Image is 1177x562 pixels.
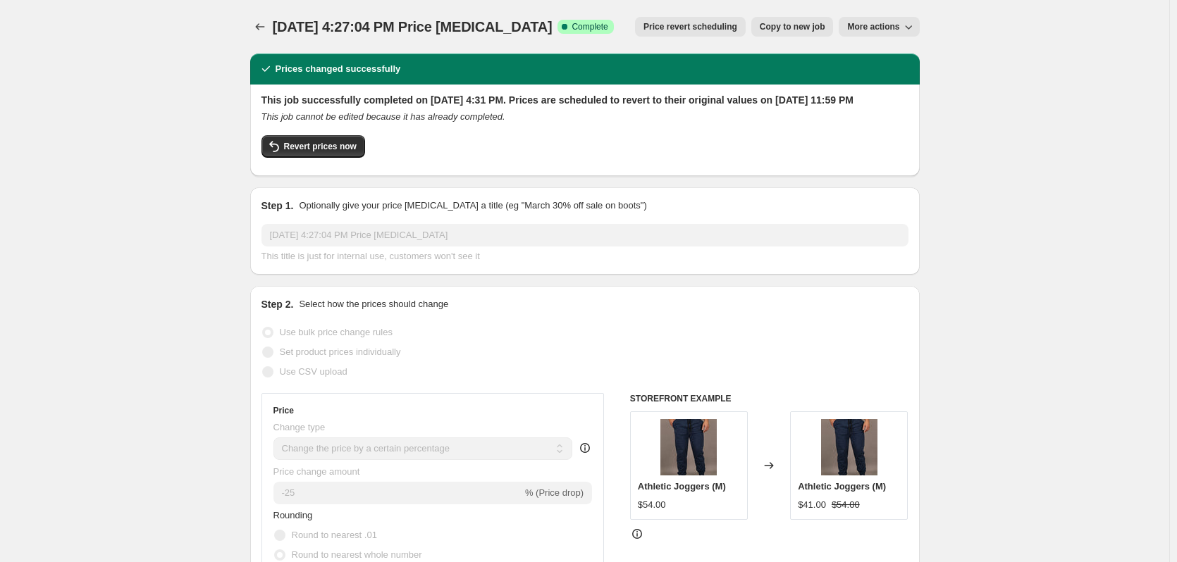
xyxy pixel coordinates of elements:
img: IMG_9528_80x.jpg [821,419,877,475]
p: Select how the prices should change [299,297,448,311]
span: Use CSV upload [280,366,347,377]
div: $41.00 [798,498,826,512]
button: Revert prices now [261,135,365,158]
span: More actions [847,21,899,32]
span: Athletic Joggers (M) [798,481,886,492]
h6: STOREFRONT EXAMPLE [630,393,908,404]
h2: This job successfully completed on [DATE] 4:31 PM. Prices are scheduled to revert to their origin... [261,93,908,107]
input: -15 [273,482,522,504]
strike: $54.00 [832,498,860,512]
span: Price change amount [273,466,360,477]
span: [DATE] 4:27:04 PM Price [MEDICAL_DATA] [273,19,553,35]
div: help [578,441,592,455]
span: Copy to new job [760,21,825,32]
i: This job cannot be edited because it has already completed. [261,111,505,122]
span: Round to nearest .01 [292,530,377,540]
span: Round to nearest whole number [292,549,422,560]
button: Price revert scheduling [635,17,746,37]
span: Complete [572,21,608,32]
span: Set product prices individually [280,346,401,357]
span: Use bulk price change rules [280,327,393,337]
div: $54.00 [638,498,666,512]
span: Change type [273,422,326,432]
button: Copy to new job [751,17,834,37]
span: Athletic Joggers (M) [638,481,726,492]
span: Revert prices now [284,141,357,152]
button: More actions [839,17,919,37]
p: Optionally give your price [MEDICAL_DATA] a title (eg "March 30% off sale on boots") [299,199,646,213]
h3: Price [273,405,294,416]
span: This title is just for internal use, customers won't see it [261,251,480,261]
input: 30% off holiday sale [261,224,908,246]
button: Price change jobs [250,17,270,37]
img: IMG_9528_80x.jpg [660,419,717,475]
span: Rounding [273,510,313,520]
span: % (Price drop) [525,487,584,498]
h2: Step 1. [261,199,294,213]
h2: Prices changed successfully [276,62,401,76]
h2: Step 2. [261,297,294,311]
span: Price revert scheduling [643,21,737,32]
